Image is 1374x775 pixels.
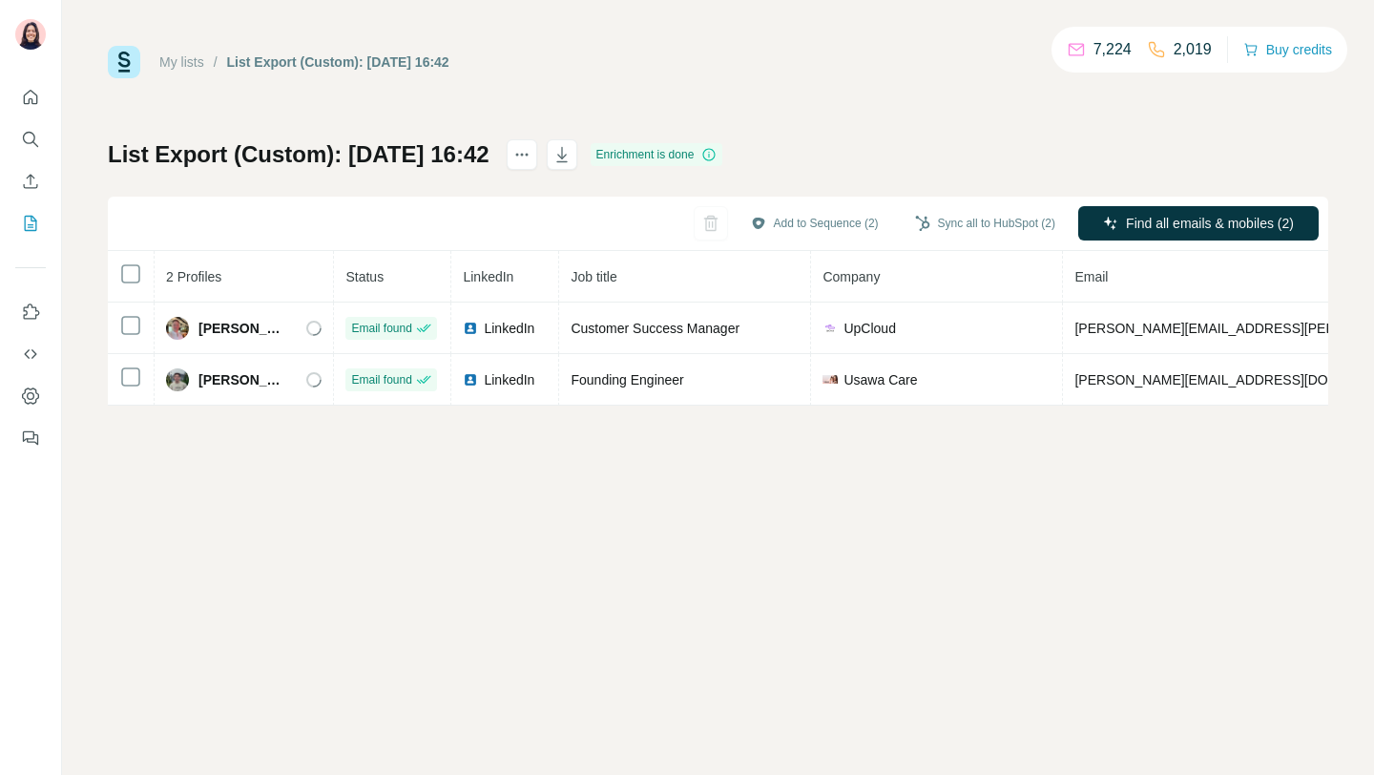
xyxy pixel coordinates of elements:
[463,372,478,387] img: LinkedIn logo
[15,379,46,413] button: Dashboard
[1174,38,1212,61] p: 2,019
[198,370,287,389] span: [PERSON_NAME]
[166,269,221,284] span: 2 Profiles
[15,80,46,115] button: Quick start
[591,143,723,166] div: Enrichment is done
[15,295,46,329] button: Use Surfe on LinkedIn
[214,52,218,72] li: /
[843,370,917,389] span: Usawa Care
[571,372,683,387] span: Founding Engineer
[902,209,1069,238] button: Sync all to HubSpot (2)
[507,139,537,170] button: actions
[1074,269,1108,284] span: Email
[15,337,46,371] button: Use Surfe API
[1243,36,1332,63] button: Buy credits
[166,368,189,391] img: Avatar
[822,321,838,336] img: company-logo
[351,371,411,388] span: Email found
[15,19,46,50] img: Avatar
[484,370,534,389] span: LinkedIn
[108,46,140,78] img: Surfe Logo
[484,319,534,338] span: LinkedIn
[159,54,204,70] a: My lists
[108,139,489,170] h1: List Export (Custom): [DATE] 16:42
[843,319,895,338] span: UpCloud
[822,375,838,384] img: company-logo
[15,206,46,241] button: My lists
[15,122,46,157] button: Search
[15,164,46,199] button: Enrich CSV
[15,421,46,455] button: Feedback
[463,321,478,336] img: LinkedIn logo
[1126,214,1294,233] span: Find all emails & mobiles (2)
[166,317,189,340] img: Avatar
[738,209,892,238] button: Add to Sequence (2)
[463,269,513,284] span: LinkedIn
[351,320,411,337] span: Email found
[571,321,739,336] span: Customer Success Manager
[571,269,616,284] span: Job title
[227,52,449,72] div: List Export (Custom): [DATE] 16:42
[198,319,287,338] span: [PERSON_NAME]
[1093,38,1132,61] p: 7,224
[1078,206,1319,241] button: Find all emails & mobiles (2)
[822,269,880,284] span: Company
[345,269,384,284] span: Status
